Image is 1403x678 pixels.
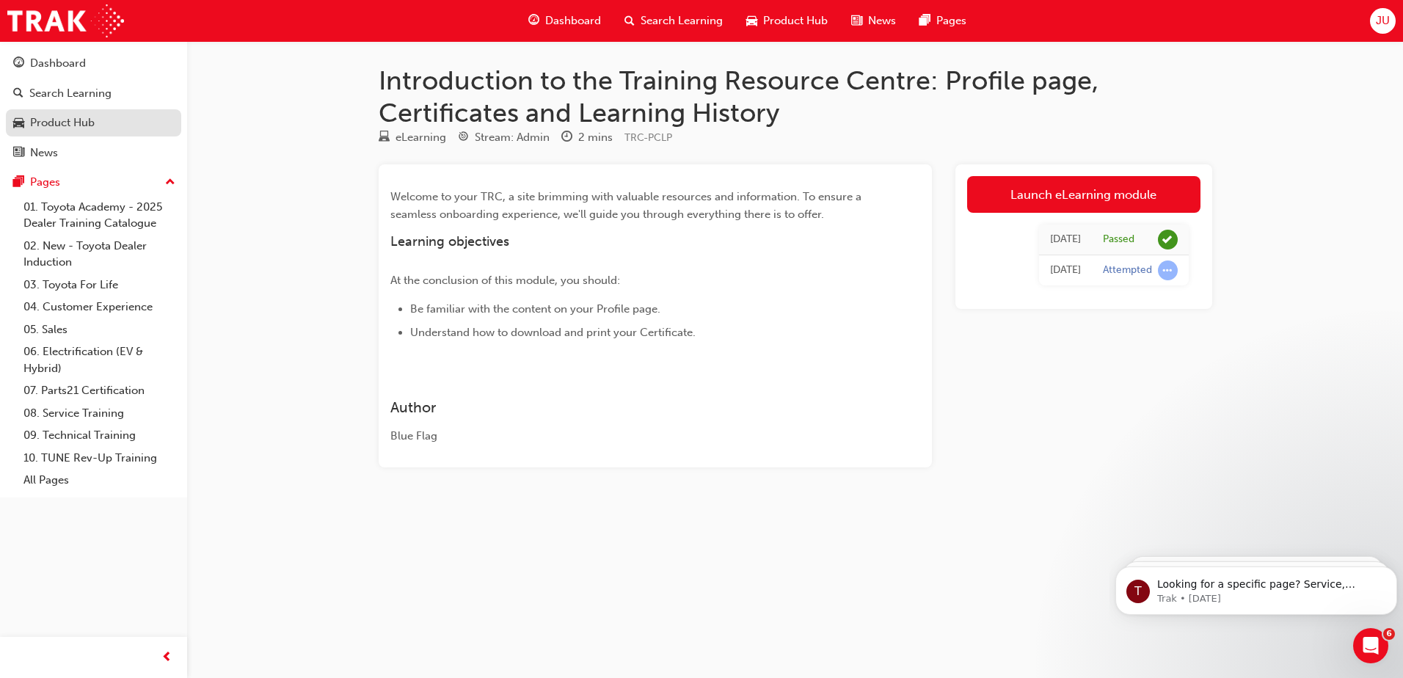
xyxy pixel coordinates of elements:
iframe: Intercom live chat [1353,628,1388,663]
a: car-iconProduct Hub [735,6,839,36]
span: At the conclusion of this module, you should: [390,274,620,287]
a: News [6,139,181,167]
span: prev-icon [161,649,172,667]
span: pages-icon [13,176,24,189]
button: JU [1370,8,1396,34]
h1: Introduction to the Training Resource Centre: Profile page, Certificates and Learning History [379,65,1212,128]
span: Search Learning [641,12,723,29]
div: Passed [1103,233,1134,247]
button: Pages [6,169,181,196]
span: car-icon [746,12,757,30]
a: 02. New - Toyota Dealer Induction [18,235,181,274]
span: search-icon [624,12,635,30]
span: Welcome to your TRC, a site brimming with valuable resources and information. To ensure a seamles... [390,190,864,221]
div: Pages [30,174,60,191]
a: news-iconNews [839,6,908,36]
span: learningResourceType_ELEARNING-icon [379,131,390,145]
button: DashboardSearch LearningProduct HubNews [6,47,181,169]
span: search-icon [13,87,23,101]
a: Launch eLearning module [967,176,1200,213]
a: 03. Toyota For Life [18,274,181,296]
span: Learning resource code [624,131,672,144]
span: 6 [1383,628,1395,640]
div: Thu Jul 24 2025 15:47:39 GMT+1000 (Australian Eastern Standard Time) [1050,262,1081,279]
div: Thu Jul 24 2025 15:51:22 GMT+1000 (Australian Eastern Standard Time) [1050,231,1081,248]
div: Type [379,128,446,147]
a: 08. Service Training [18,402,181,425]
span: guage-icon [528,12,539,30]
span: learningRecordVerb_ATTEMPT-icon [1158,260,1178,280]
div: Dashboard [30,55,86,72]
img: Trak [7,4,124,37]
a: Search Learning [6,80,181,107]
span: Understand how to download and print your Certificate. [410,326,696,339]
span: Pages [936,12,966,29]
a: 07. Parts21 Certification [18,379,181,402]
span: target-icon [458,131,469,145]
div: 2 mins [578,129,613,146]
iframe: Intercom notifications message [1109,536,1403,638]
div: Stream: Admin [475,129,550,146]
span: news-icon [851,12,862,30]
span: learningRecordVerb_PASS-icon [1158,230,1178,249]
a: 09. Technical Training [18,424,181,447]
h3: Author [390,399,867,416]
a: Dashboard [6,50,181,77]
a: pages-iconPages [908,6,978,36]
div: Search Learning [29,85,112,102]
a: All Pages [18,469,181,492]
a: search-iconSearch Learning [613,6,735,36]
div: Attempted [1103,263,1152,277]
span: car-icon [13,117,24,130]
div: News [30,145,58,161]
div: Blue Flag [390,428,867,445]
span: Be familiar with the content on your Profile page. [410,302,660,316]
a: 04. Customer Experience [18,296,181,318]
a: 05. Sales [18,318,181,341]
span: News [868,12,896,29]
div: Stream [458,128,550,147]
span: clock-icon [561,131,572,145]
div: Duration [561,128,613,147]
div: Product Hub [30,114,95,131]
a: Product Hub [6,109,181,136]
span: Dashboard [545,12,601,29]
span: up-icon [165,173,175,192]
a: 06. Electrification (EV & Hybrid) [18,340,181,379]
div: eLearning [396,129,446,146]
a: 01. Toyota Academy - 2025 Dealer Training Catalogue [18,196,181,235]
a: 10. TUNE Rev-Up Training [18,447,181,470]
span: news-icon [13,147,24,160]
span: Learning objectives [390,233,509,249]
span: guage-icon [13,57,24,70]
a: guage-iconDashboard [517,6,613,36]
span: pages-icon [919,12,930,30]
span: Product Hub [763,12,828,29]
span: JU [1376,12,1390,29]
